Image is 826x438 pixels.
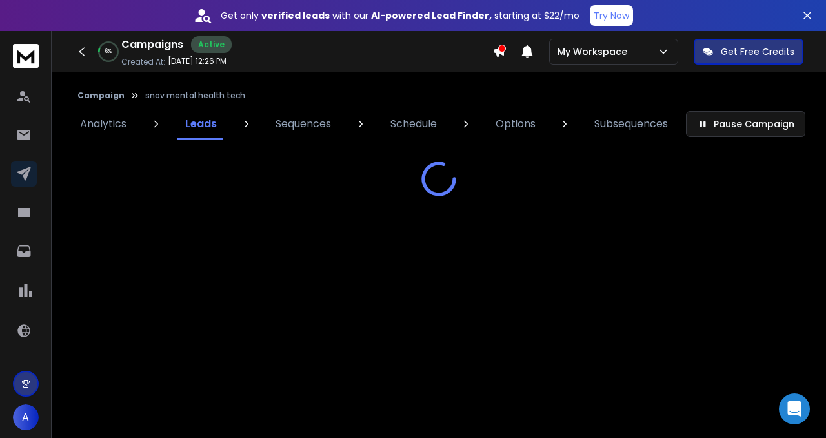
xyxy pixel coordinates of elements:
a: Schedule [383,109,445,140]
p: Try Now [594,9,629,22]
p: 6 % [105,48,112,56]
button: Try Now [590,5,633,26]
p: Created At: [121,57,165,67]
p: Sequences [276,116,331,132]
button: A [13,404,39,430]
a: Analytics [72,109,134,140]
p: Leads [185,116,217,132]
strong: verified leads [261,9,330,22]
a: Options [488,109,543,140]
button: Campaign [77,90,125,101]
p: Analytics [80,116,126,132]
button: Pause Campaign [686,111,805,137]
p: snov mental health tech [145,90,245,101]
strong: AI-powered Lead Finder, [371,9,492,22]
h1: Campaigns [121,37,183,52]
p: [DATE] 12:26 PM [168,56,227,67]
button: Get Free Credits [694,39,803,65]
p: Subsequences [594,116,668,132]
a: Leads [177,109,225,140]
a: Subsequences [587,109,676,140]
p: Options [496,116,536,132]
div: Open Intercom Messenger [779,393,810,424]
p: My Workspace [558,45,632,58]
div: Active [191,36,232,53]
a: Sequences [268,109,339,140]
p: Schedule [390,116,437,132]
p: Get Free Credits [721,45,794,58]
img: logo [13,44,39,68]
p: Get only with our starting at $22/mo [221,9,579,22]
